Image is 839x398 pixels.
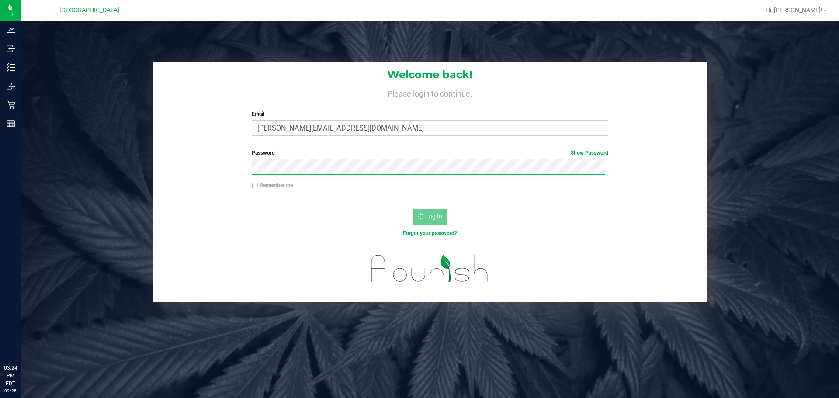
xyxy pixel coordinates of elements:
[7,44,15,53] inline-svg: Inbound
[425,213,442,220] span: Log In
[7,63,15,72] inline-svg: Inventory
[252,183,258,189] input: Remember me
[7,82,15,90] inline-svg: Outbound
[403,230,457,236] a: Forgot your password?
[4,388,17,394] p: 09/25
[766,7,822,14] span: Hi, [PERSON_NAME]!
[571,150,608,156] a: Show Password
[7,119,15,128] inline-svg: Reports
[252,150,275,156] span: Password
[252,181,293,189] label: Remember me
[4,364,17,388] p: 03:24 PM EDT
[7,100,15,109] inline-svg: Retail
[252,110,608,118] label: Email
[361,246,499,291] img: flourish_logo.svg
[7,25,15,34] inline-svg: Analytics
[153,69,707,80] h1: Welcome back!
[413,209,447,225] button: Log In
[59,7,119,14] span: [GEOGRAPHIC_DATA]
[153,87,707,98] h4: Please login to continue.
